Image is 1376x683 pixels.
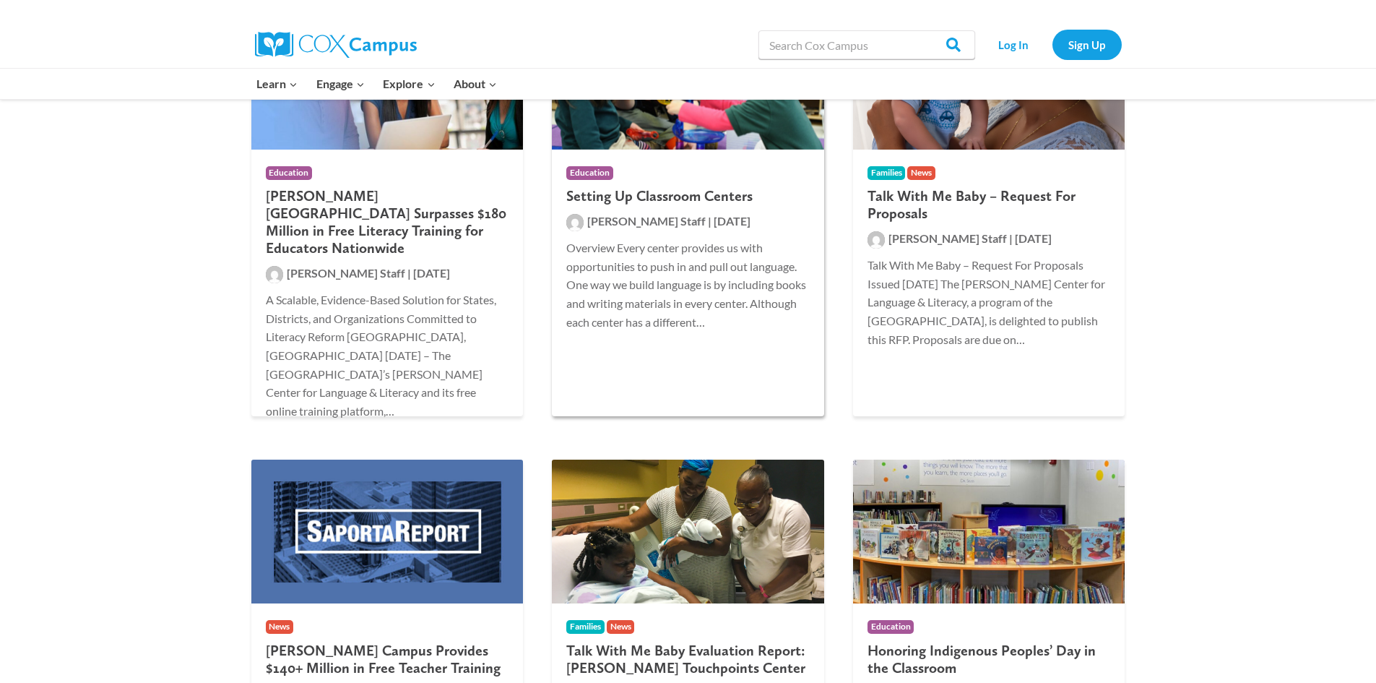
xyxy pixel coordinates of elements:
[244,456,529,608] img: Saporta Report Logo
[307,69,374,99] button: Child menu of Engage
[982,30,1045,59] a: Log In
[413,266,450,280] span: [DATE]
[444,69,506,99] button: Child menu of About
[266,187,509,257] h2: [PERSON_NAME][GEOGRAPHIC_DATA] Surpasses $180 Million in Free Literacy Training for Educators Nat...
[867,187,1111,222] h2: Talk With Me Baby – Request For Proposals
[867,166,906,180] span: Families
[266,166,313,180] span: Education
[248,69,506,99] nav: Primary Navigation
[758,30,975,59] input: Search Cox Campus
[1052,30,1122,59] a: Sign Up
[251,5,524,416] a: Education [PERSON_NAME][GEOGRAPHIC_DATA] Surpasses $180 Million in Free Literacy Training for Edu...
[266,642,509,676] h2: [PERSON_NAME] Campus Provides $140+ Million in Free Teacher Training
[566,620,605,634] span: Families
[587,214,706,228] span: [PERSON_NAME] Staff
[566,166,613,180] span: Education
[248,69,308,99] button: Child menu of Learn
[607,620,635,634] span: News
[867,642,1111,676] h2: Honoring Indigenous Peoples’ Day in the Classroom
[266,291,509,420] p: A Scalable, Evidence-Based Solution for States, Districts, and Organizations Committed to Literac...
[853,5,1125,416] a: Families News Talk With Me Baby – Request For Proposals [PERSON_NAME] Staff | [DATE] Talk With Me...
[287,266,405,280] span: [PERSON_NAME] Staff
[982,30,1122,59] nav: Secondary Navigation
[888,231,1007,245] span: [PERSON_NAME] Staff
[714,214,750,228] span: [DATE]
[1015,231,1052,245] span: [DATE]
[552,5,824,416] a: Education Setting Up Classroom Centers [PERSON_NAME] Staff | [DATE] Overview Every center provide...
[407,266,411,280] span: |
[255,32,417,58] img: Cox Campus
[266,620,294,634] span: News
[566,642,810,676] h2: Talk With Me Baby Evaluation Report: [PERSON_NAME] Touchpoints Center
[907,166,935,180] span: News
[566,187,810,205] h2: Setting Up Classroom Centers
[566,239,810,331] p: Overview Every center provides us with opportunities to push in and pull out language. One way we...
[1009,231,1013,245] span: |
[708,214,711,228] span: |
[867,256,1111,348] p: Talk With Me Baby – Request For Proposals Issued [DATE] The [PERSON_NAME] Center for Language & L...
[867,620,914,634] span: Education
[374,69,445,99] button: Child menu of Explore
